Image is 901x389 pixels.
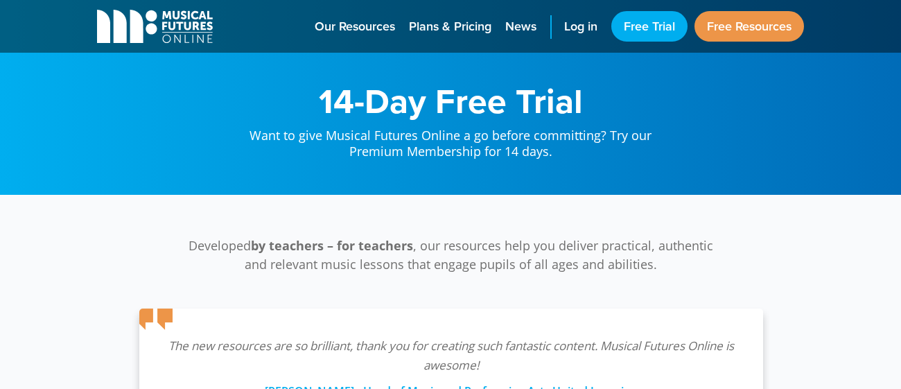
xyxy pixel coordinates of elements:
p: Want to give Musical Futures Online a go before committing? Try our Premium Membership for 14 days. [236,118,665,160]
a: Free Resources [694,11,804,42]
span: Log in [564,17,597,36]
h1: 14-Day Free Trial [236,83,665,118]
span: Plans & Pricing [409,17,491,36]
a: Free Trial [611,11,688,42]
span: Our Resources [315,17,395,36]
p: Developed , our resources help you deliver practical, authentic and relevant music lessons that e... [180,236,721,274]
strong: by teachers – for teachers [251,237,413,254]
p: The new resources are so brilliant, thank you for creating such fantastic content. Musical Future... [167,336,735,375]
span: News [505,17,536,36]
